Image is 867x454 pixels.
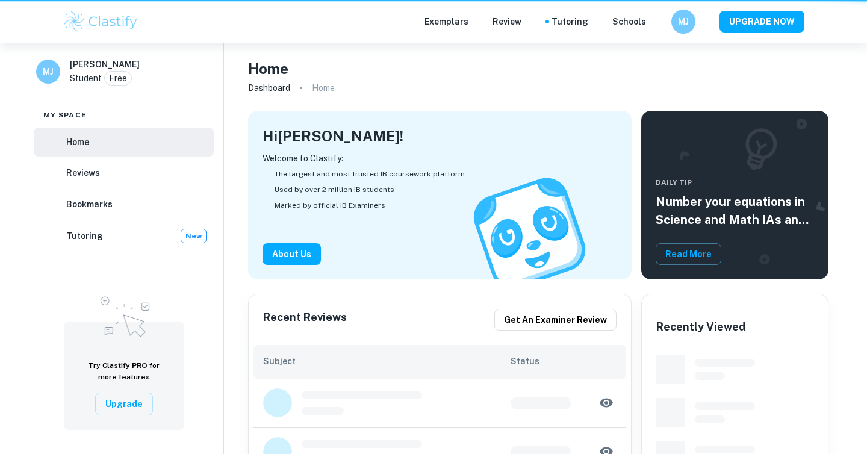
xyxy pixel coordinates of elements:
img: Upgrade to Pro [94,289,154,341]
h6: Recent Reviews [263,309,347,331]
h6: MJ [677,15,691,28]
span: PRO [132,361,148,370]
h6: Subject [263,355,511,368]
span: Marked by official IB Examiners [275,200,385,211]
h5: Number your equations in Science and Math IAs and EEs [656,193,814,229]
button: About Us [263,243,321,265]
p: Free [109,72,127,85]
a: Schools [612,15,646,28]
h6: Bookmarks [66,197,113,211]
button: Get an examiner review [494,309,617,331]
a: Bookmarks [34,190,214,219]
a: Tutoring [552,15,588,28]
button: Help and Feedback [656,19,662,25]
button: Read More [656,243,721,265]
span: Used by over 2 million IB students [275,184,394,195]
h6: Home [66,135,89,149]
h6: Status [511,355,617,368]
button: MJ [671,10,695,34]
span: My space [43,110,87,120]
button: Upgrade [95,393,153,415]
h4: Hi [PERSON_NAME] ! [263,125,403,147]
span: Daily Tip [656,177,814,188]
p: Student [70,72,102,85]
h6: Reviews [66,166,100,179]
span: New [181,231,206,241]
h6: MJ [42,65,55,78]
a: TutoringNew [34,221,214,251]
span: The largest and most trusted IB coursework platform [275,169,465,179]
button: UPGRADE NOW [719,11,804,33]
h6: Recently Viewed [656,319,745,335]
a: Reviews [34,159,214,188]
h4: Home [248,58,288,79]
p: Home [312,81,335,95]
img: Clastify logo [63,10,139,34]
p: Exemplars [424,15,468,28]
h6: [PERSON_NAME] [70,58,140,71]
h6: Try Clastify for more features [78,360,170,383]
p: Review [493,15,521,28]
a: Home [34,128,214,157]
h6: Tutoring [66,229,103,243]
p: Welcome to Clastify: [263,152,617,165]
a: Dashboard [248,79,290,96]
